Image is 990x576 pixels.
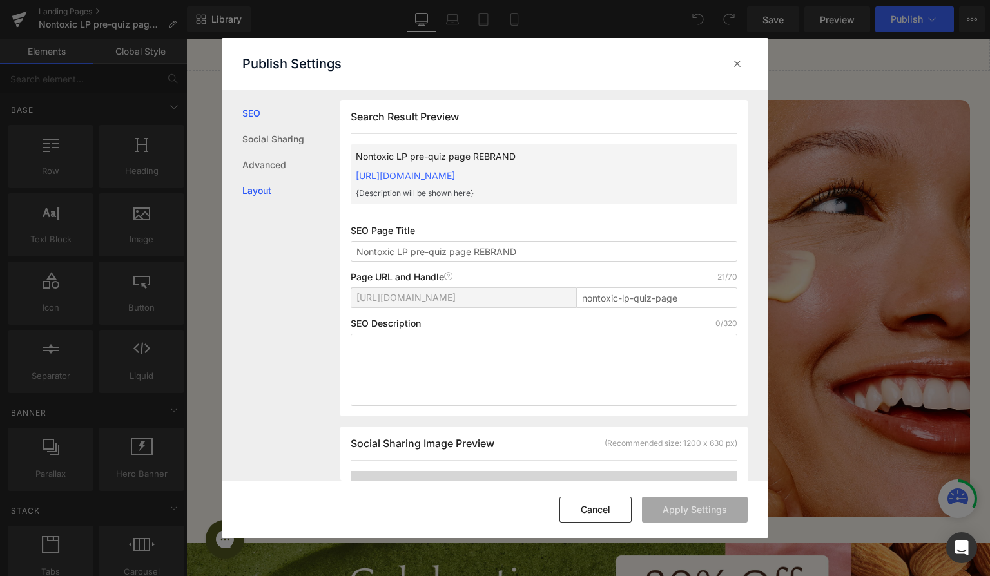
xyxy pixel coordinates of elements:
p: Nontoxic LP pre-quiz page REBRAND [356,149,691,164]
p: SEO Page Title [351,226,737,236]
a: Advanced [242,152,340,178]
span: [URL][DOMAIN_NAME] [356,293,456,303]
p: {Description will be shown here} [356,187,691,199]
div: (Recommended size: 1200 x 630 px) [605,437,737,449]
div: Open Intercom Messenger [946,532,977,563]
p: The lie we've been told is toxic, lab-made ingredients are the way to get flawless, beautiful ski... [64,180,338,227]
button: Cancel [559,497,632,523]
a: Layout [242,178,340,204]
span: Social Sharing Image Preview [351,437,494,450]
input: Enter your page title... [351,241,737,262]
p: 0/320 [715,318,737,329]
button: Apply Settings [642,497,748,523]
p: Publish Settings [242,56,342,72]
a: [URL][DOMAIN_NAME] [356,170,455,181]
span: lie [292,140,320,169]
iframe: Gorgias live chat messenger [13,477,64,524]
p: That's wrong. Healthy skin is beautiful. And, the path to healthy skin is through nourishing your... [64,242,338,304]
p: Page URL and Handle [351,272,453,282]
p: 21/70 [717,272,737,282]
p: SEO Description [351,318,421,329]
span: Search Result Preview [351,110,459,123]
a: Find my skin type [124,367,278,399]
a: SEO [242,101,340,126]
p: Join our movement and find the healthiest skin of your life. We guarantee it or your money back. [64,320,338,350]
input: Enter page title... [576,287,737,308]
span: Find my skin type [153,376,249,390]
a: Social Sharing [242,126,340,152]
